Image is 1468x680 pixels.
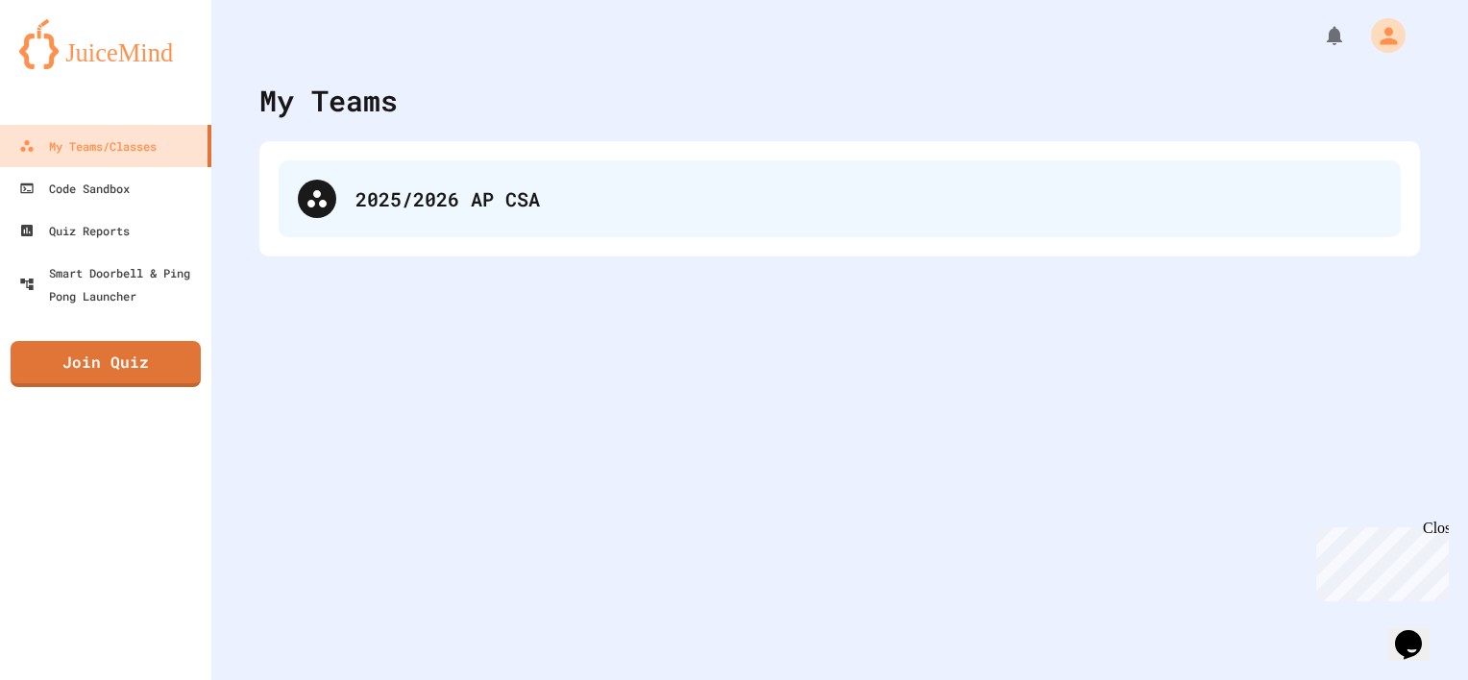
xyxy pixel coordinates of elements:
div: 2025/2026 AP CSA [355,184,1382,213]
div: Smart Doorbell & Ping Pong Launcher [19,261,204,307]
div: My Teams/Classes [19,134,157,158]
div: Code Sandbox [19,177,130,200]
iframe: chat widget [1309,520,1449,601]
div: My Teams [259,79,398,122]
div: Chat with us now!Close [8,8,133,122]
iframe: chat widget [1387,603,1449,661]
div: 2025/2026 AP CSA [279,160,1401,237]
div: My Account [1351,13,1410,58]
a: Join Quiz [11,341,201,387]
div: My Notifications [1287,19,1351,52]
div: Quiz Reports [19,219,130,242]
img: logo-orange.svg [19,19,192,69]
